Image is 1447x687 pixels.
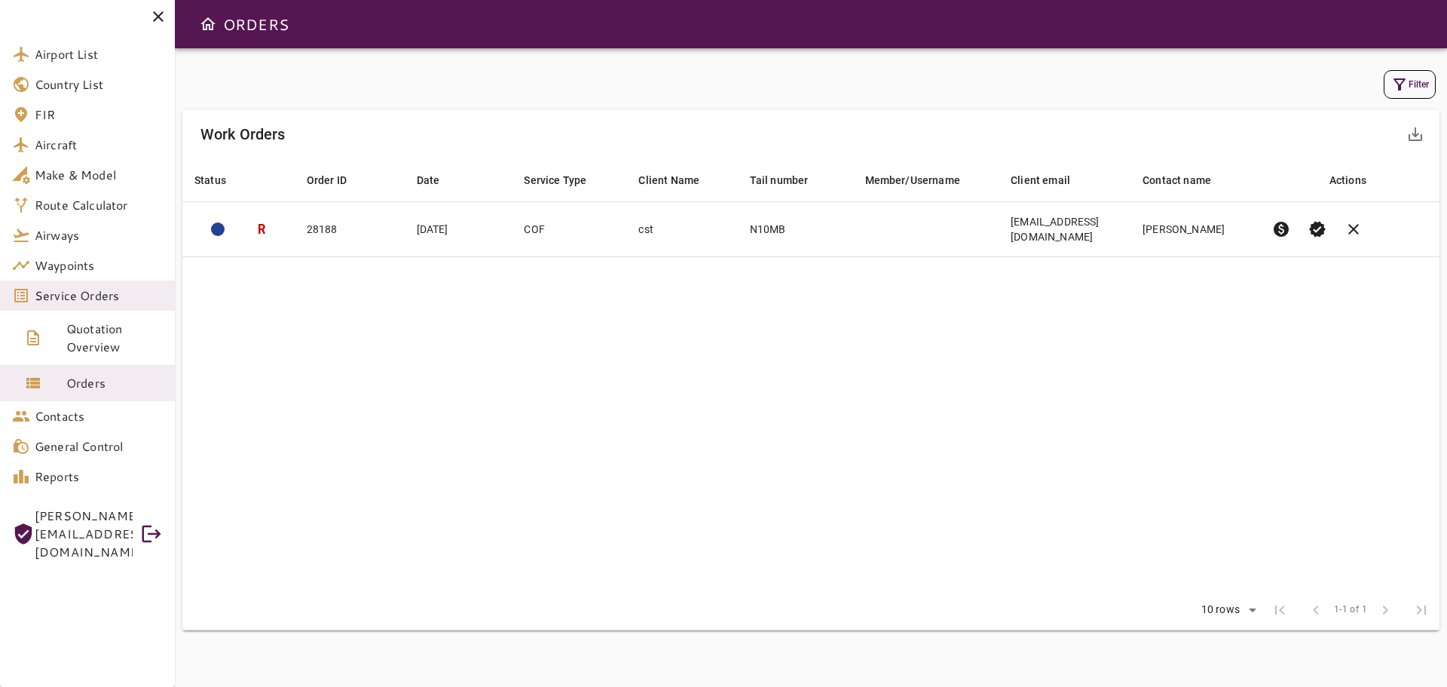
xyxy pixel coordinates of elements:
span: Make & Model [35,166,163,184]
div: Client Name [638,171,699,189]
span: Date [417,171,460,189]
div: 10 rows [1198,603,1244,616]
span: paid [1272,220,1290,238]
button: Export [1397,116,1433,152]
h6: Work Orders [200,122,286,146]
button: Filter [1384,70,1436,99]
span: save_alt [1406,125,1424,143]
span: Waypoints [35,256,163,274]
td: COF [512,202,626,257]
span: Previous Page [1298,592,1334,628]
span: Member/Username [865,171,980,189]
button: Pre-Invoice order [1263,211,1299,247]
span: [PERSON_NAME][EMAIL_ADDRESS][DOMAIN_NAME] [35,507,133,561]
span: Aircraft [35,136,163,154]
span: Client Name [638,171,719,189]
td: [EMAIL_ADDRESS][DOMAIN_NAME] [999,202,1130,257]
td: N10MB [738,202,853,257]
span: Status [194,171,246,189]
td: cst [626,202,737,257]
span: Service Orders [35,287,163,305]
h6: ORDERS [223,12,289,36]
div: Member/Username [865,171,960,189]
span: clear [1345,220,1363,238]
span: Route Calculator [35,196,163,214]
span: Contacts [35,407,163,425]
span: Tail number [750,171,828,189]
h3: R [258,221,265,238]
span: Airport List [35,45,163,63]
span: Reports [35,468,163,486]
span: Next Page [1367,592,1403,628]
div: Date [417,171,440,189]
span: Last Page [1403,592,1439,628]
span: First Page [1262,592,1298,628]
span: General Control [35,437,163,455]
span: Contact name [1143,171,1231,189]
td: 28188 [295,202,405,257]
span: Order ID [307,171,366,189]
div: ADMIN [211,222,225,236]
span: Client email [1011,171,1090,189]
span: Airways [35,226,163,244]
div: Contact name [1143,171,1211,189]
span: Country List [35,75,163,94]
td: [DATE] [405,202,512,257]
div: Client email [1011,171,1070,189]
span: verified [1308,220,1326,238]
span: Quotation Overview [66,320,163,356]
div: Status [194,171,226,189]
span: FIR [35,106,163,124]
button: Open drawer [193,9,223,39]
div: Order ID [307,171,347,189]
span: Service Type [524,171,606,189]
button: Set Permit Ready [1299,211,1335,247]
button: Cancel order [1335,211,1372,247]
span: Orders [66,374,163,392]
div: 10 rows [1192,599,1262,621]
div: Tail number [750,171,809,189]
div: Service Type [524,171,586,189]
td: [PERSON_NAME] [1130,202,1259,257]
span: 1-1 of 1 [1334,603,1367,618]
